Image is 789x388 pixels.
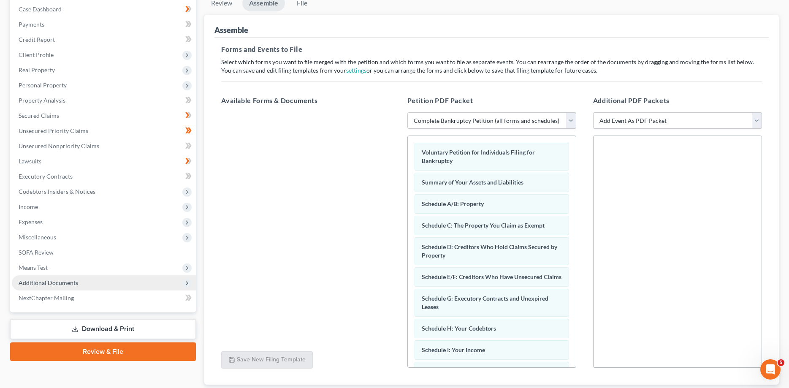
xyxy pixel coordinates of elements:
[12,123,196,138] a: Unsecured Priority Claims
[12,17,196,32] a: Payments
[221,95,390,106] h5: Available Forms & Documents
[12,108,196,123] a: Secured Claims
[422,222,545,229] span: Schedule C: The Property You Claim as Exempt
[422,325,496,332] span: Schedule H: Your Codebtors
[12,169,196,184] a: Executory Contracts
[760,359,781,380] iframe: Intercom live chat
[214,25,248,35] div: Assemble
[593,95,762,106] h5: Additional PDF Packets
[19,188,95,195] span: Codebtors Insiders & Notices
[19,157,41,165] span: Lawsuits
[12,290,196,306] a: NextChapter Mailing
[19,218,43,225] span: Expenses
[10,319,196,339] a: Download & Print
[19,233,56,241] span: Miscellaneous
[407,96,473,104] span: Petition PDF Packet
[19,203,38,210] span: Income
[422,273,561,280] span: Schedule E/F: Creditors Who Have Unsecured Claims
[422,200,484,207] span: Schedule A/B: Property
[221,351,313,369] button: Save New Filing Template
[19,66,55,73] span: Real Property
[19,81,67,89] span: Personal Property
[422,295,548,310] span: Schedule G: Executory Contracts and Unexpired Leases
[12,93,196,108] a: Property Analysis
[12,154,196,169] a: Lawsuits
[19,112,59,119] span: Secured Claims
[12,2,196,17] a: Case Dashboard
[778,359,784,366] span: 5
[221,44,762,54] h5: Forms and Events to File
[19,279,78,286] span: Additional Documents
[12,245,196,260] a: SOFA Review
[19,264,48,271] span: Means Test
[19,294,74,301] span: NextChapter Mailing
[19,127,88,134] span: Unsecured Priority Claims
[19,36,55,43] span: Credit Report
[19,51,54,58] span: Client Profile
[10,342,196,361] a: Review & File
[422,346,485,353] span: Schedule I: Your Income
[19,21,44,28] span: Payments
[19,249,54,256] span: SOFA Review
[422,149,535,164] span: Voluntary Petition for Individuals Filing for Bankruptcy
[19,173,73,180] span: Executory Contracts
[221,58,762,75] p: Select which forms you want to file merged with the petition and which forms you want to file as ...
[422,243,557,259] span: Schedule D: Creditors Who Hold Claims Secured by Property
[422,179,523,186] span: Summary of Your Assets and Liabilities
[12,32,196,47] a: Credit Report
[12,138,196,154] a: Unsecured Nonpriority Claims
[19,97,65,104] span: Property Analysis
[19,5,62,13] span: Case Dashboard
[346,67,366,74] a: settings
[19,142,99,149] span: Unsecured Nonpriority Claims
